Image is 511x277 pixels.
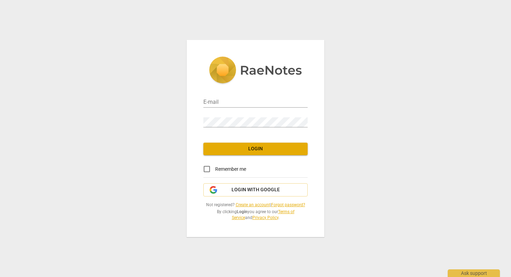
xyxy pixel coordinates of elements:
a: Forgot password? [271,202,305,207]
span: Remember me [215,166,246,173]
span: Not registered? | [203,202,308,208]
a: Terms of Service [232,209,294,220]
a: Create an account [236,202,270,207]
a: Privacy Policy [252,215,278,220]
span: Login with Google [232,186,280,193]
span: Login [209,145,302,152]
span: By clicking you agree to our and . [203,209,308,220]
img: 5ac2273c67554f335776073100b6d88f.svg [209,57,302,85]
b: Login [237,209,248,214]
div: Ask support [448,269,500,277]
button: Login with Google [203,183,308,196]
button: Login [203,143,308,155]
